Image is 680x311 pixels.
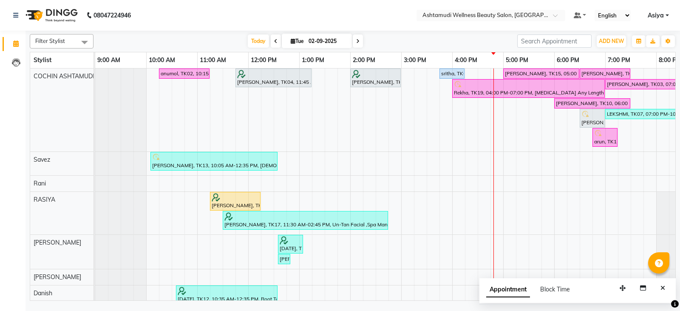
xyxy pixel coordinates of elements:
div: [DATE], TK12, 12:35 PM-01:05 PM, Eyebrows Threading,Upper Lip Threading [279,236,302,252]
div: [PERSON_NAME], TK15, 06:30 PM-07:30 PM, Aroma Pedicure [581,70,629,77]
span: Filter Stylist [35,37,65,44]
a: 11:00 AM [198,54,228,66]
div: arun, TK11, 06:45 PM-07:15 PM, [DEMOGRAPHIC_DATA] Normal Hair Cut [593,129,617,146]
div: sritha, TK06, 03:45 PM-04:15 PM, Blow Dry Setting [440,70,464,77]
span: Savez [34,156,50,163]
div: [PERSON_NAME], TK08, 11:15 AM-12:15 PM, Spa Pedicure [211,193,260,209]
a: 7:00 PM [606,54,632,66]
span: Stylist [34,56,51,64]
span: COCHIN ASHTAMUDI [34,72,94,80]
input: Search Appointment [517,34,592,48]
a: 9:00 AM [95,54,122,66]
div: [PERSON_NAME], TK17, 11:30 AM-02:45 PM, Un-Tan Facial ,Spa Manicure,Spa Pedicure,Eyebrows Threading [224,212,387,228]
input: 2025-09-02 [306,35,348,48]
div: [PERSON_NAME], TK15, 05:00 PM-06:30 PM, Hydra Facial [504,70,578,77]
div: [PERSON_NAME], TK10, 06:00 PM-07:30 PM, Hydra Facial [555,100,629,107]
span: Today [248,34,269,48]
button: ADD NEW [597,35,626,47]
span: Asiya [648,11,664,20]
span: Danish [34,289,52,297]
div: [PERSON_NAME], TK04, 11:45 AM-01:15 PM, Layer Cut,[DEMOGRAPHIC_DATA] Normal Hair Cut [236,70,311,86]
div: [PERSON_NAME], TK05, 02:00 PM-03:00 PM, Aroma Manicure [351,70,400,86]
div: [PERSON_NAME], TK01, 06:30 PM-07:00 PM, Blow Dry Setting [581,110,604,126]
a: 2:00 PM [351,54,377,66]
iframe: chat widget [644,277,671,302]
span: [PERSON_NAME] [34,273,81,281]
div: [PERSON_NAME], TK13, 10:05 AM-12:35 PM, [DEMOGRAPHIC_DATA] Normal Hair Spa,D-Tan Cleanup,[DEMOGRA... [151,153,277,169]
img: logo [22,3,80,27]
a: 6:00 PM [555,54,581,66]
a: 4:00 PM [453,54,479,66]
span: Block Time [540,285,570,293]
div: [PERSON_NAME], TK14, 12:35 PM-12:50 PM, Eyebrows Threading [279,255,289,263]
span: ADD NEW [599,38,624,44]
span: Tue [289,38,306,44]
span: RASIYA [34,196,55,203]
a: 5:00 PM [504,54,530,66]
a: 1:00 PM [300,54,326,66]
span: Appointment [486,282,530,297]
a: 10:00 AM [147,54,177,66]
b: 08047224946 [93,3,131,27]
a: 12:00 PM [249,54,279,66]
div: [DATE], TK12, 10:35 AM-12:35 PM, Root Touch-Up ([MEDICAL_DATA] Free),Hair Spa [177,287,277,303]
div: Rekha, TK19, 04:00 PM-07:00 PM, [MEDICAL_DATA] Any Length Offer [453,80,604,97]
span: [PERSON_NAME] [34,239,81,246]
a: 3:00 PM [402,54,428,66]
div: anumol, TK02, 10:15 AM-11:15 AM, Aroma Pedicure [160,70,209,77]
span: Rani [34,180,46,187]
